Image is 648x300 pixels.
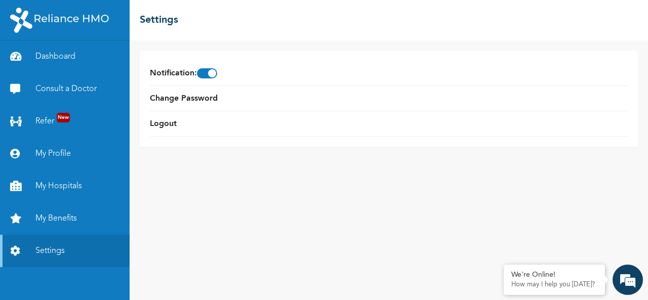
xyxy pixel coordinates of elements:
[511,281,597,289] p: How may I help you today?
[150,93,218,105] a: Change Password
[10,8,109,33] img: RelianceHMO's Logo
[511,271,597,279] div: We're Online!
[19,51,41,76] img: d_794563401_company_1708531726252_794563401
[140,13,178,28] h2: Settings
[99,248,193,280] div: FAQs
[53,57,170,70] div: Chat with us now
[57,113,70,122] span: New
[5,213,193,248] textarea: Type your message and hit 'Enter'
[5,266,99,273] span: Conversation
[59,96,140,198] span: We're online!
[166,5,190,29] div: Minimize live chat window
[150,118,177,130] a: Logout
[150,67,217,79] span: Notification :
